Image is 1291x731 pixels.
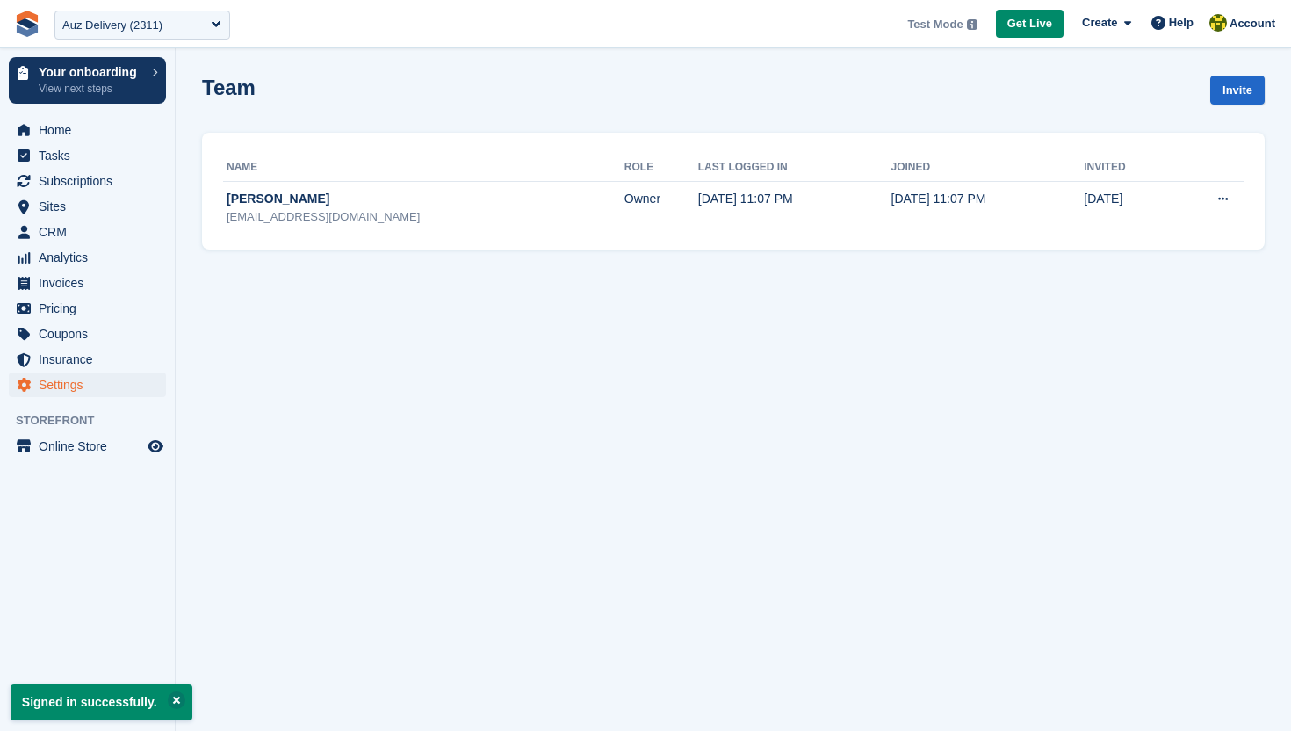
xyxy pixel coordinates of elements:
span: Storefront [16,412,175,430]
th: Last logged in [698,154,891,182]
span: Get Live [1007,15,1052,33]
img: Rob Sweeney [1209,14,1227,32]
span: Pricing [39,296,144,321]
a: menu [9,143,166,168]
span: Invoices [39,271,144,295]
a: menu [9,271,166,295]
p: Signed in successfully. [11,684,192,720]
a: Get Live [996,10,1064,39]
span: Sites [39,194,144,219]
span: Create [1082,14,1117,32]
span: CRM [39,220,144,244]
a: menu [9,296,166,321]
span: Insurance [39,347,144,372]
th: Joined [891,154,1085,182]
td: Owner [624,181,698,235]
a: menu [9,347,166,372]
a: menu [9,322,166,346]
span: Test Mode [907,16,963,33]
td: [DATE] [1084,181,1168,235]
img: stora-icon-8386f47178a22dfd0bd8f6a31ec36ba5ce8667c1dd55bd0f319d3a0aa187defe.svg [14,11,40,37]
a: Preview store [145,436,166,457]
a: menu [9,194,166,219]
p: View next steps [39,81,143,97]
span: Subscriptions [39,169,144,193]
span: Online Store [39,434,144,459]
div: Auz Delivery (2311) [62,17,162,34]
span: Account [1230,15,1275,33]
span: Home [39,118,144,142]
td: [DATE] 11:07 PM [891,181,1085,235]
a: menu [9,169,166,193]
td: [DATE] 11:07 PM [698,181,891,235]
div: [EMAIL_ADDRESS][DOMAIN_NAME] [227,208,624,226]
th: Name [223,154,624,182]
img: icon-info-grey-7440780725fd019a000dd9b08b2336e03edf1995a4989e88bcd33f0948082b44.svg [967,19,977,30]
p: Your onboarding [39,66,143,78]
span: Help [1169,14,1194,32]
a: menu [9,220,166,244]
span: Analytics [39,245,144,270]
a: menu [9,118,166,142]
th: Invited [1084,154,1168,182]
a: menu [9,373,166,397]
a: menu [9,434,166,459]
th: Role [624,154,698,182]
span: Settings [39,373,144,397]
span: Tasks [39,143,144,168]
a: menu [9,245,166,270]
h1: Team [202,76,256,99]
div: [PERSON_NAME] [227,190,624,208]
span: Coupons [39,322,144,346]
a: Invite [1210,76,1265,105]
a: Your onboarding View next steps [9,57,166,104]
